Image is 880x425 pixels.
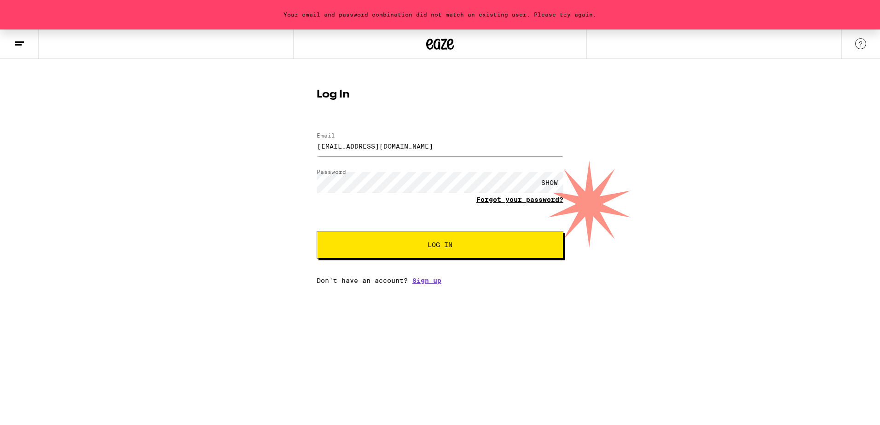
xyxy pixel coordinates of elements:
div: Don't have an account? [317,277,563,284]
label: Email [317,132,335,138]
a: Forgot your password? [476,196,563,203]
span: Hi. Need any help? [6,6,66,14]
span: Log In [428,241,452,248]
label: Password [317,169,346,175]
button: Log In [317,231,563,258]
a: Sign up [412,277,441,284]
input: Email [317,136,563,156]
div: SHOW [536,172,563,193]
h1: Log In [317,89,563,100]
